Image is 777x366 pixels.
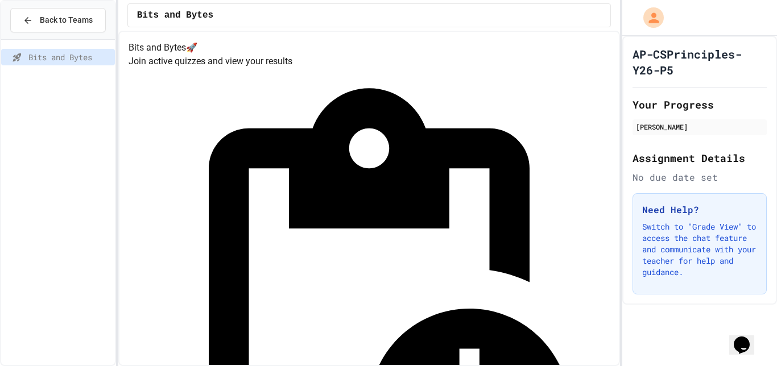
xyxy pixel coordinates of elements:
[137,9,213,22] span: Bits and Bytes
[28,51,110,63] span: Bits and Bytes
[40,14,93,26] span: Back to Teams
[642,221,757,278] p: Switch to "Grade View" to access the chat feature and communicate with your teacher for help and ...
[129,55,610,68] p: Join active quizzes and view your results
[636,122,763,132] div: [PERSON_NAME]
[642,203,757,217] h3: Need Help?
[633,150,767,166] h2: Assignment Details
[633,97,767,113] h2: Your Progress
[129,41,610,55] h4: Bits and Bytes 🚀
[631,5,667,31] div: My Account
[10,8,106,32] button: Back to Teams
[633,170,767,184] div: No due date set
[729,321,766,355] iframe: chat widget
[633,46,767,78] h1: AP-CSPrinciples-Y26-P5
